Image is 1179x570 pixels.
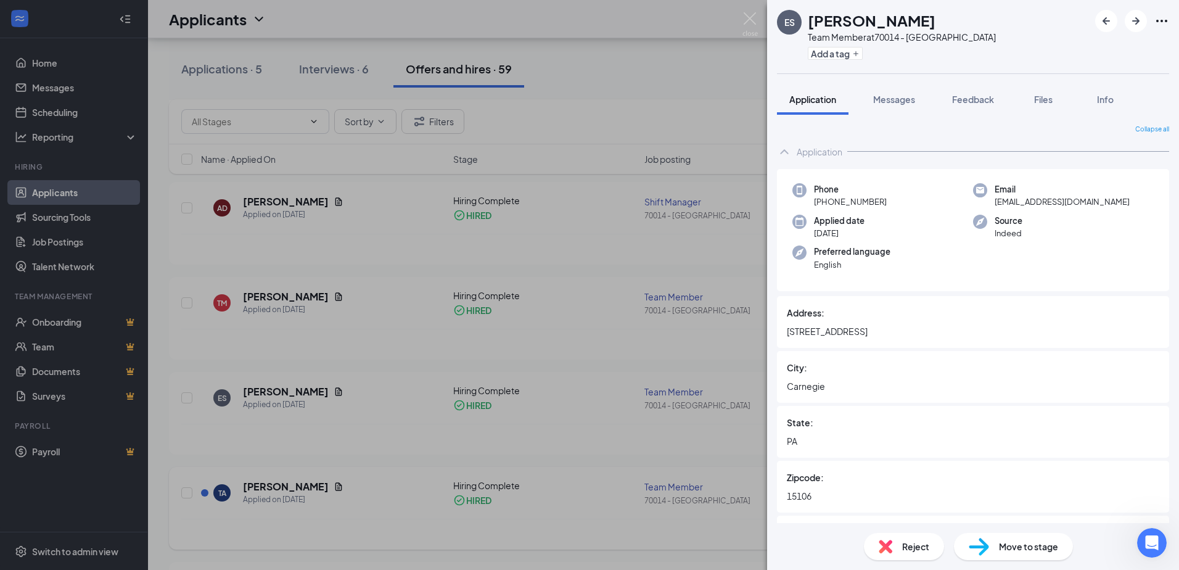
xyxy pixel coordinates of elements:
[777,144,792,159] svg: ChevronUp
[797,146,842,158] div: Application
[995,183,1130,196] span: Email
[787,416,813,429] span: State:
[787,471,824,484] span: Zipcode:
[787,361,807,374] span: City:
[902,540,929,553] span: Reject
[787,379,1159,393] span: Carnegie
[1125,10,1147,32] button: ArrowRight
[1154,14,1169,28] svg: Ellipses
[814,227,865,239] span: [DATE]
[995,215,1022,227] span: Source
[814,183,887,196] span: Phone
[1097,94,1114,105] span: Info
[787,324,1159,338] span: [STREET_ADDRESS]
[814,215,865,227] span: Applied date
[789,94,836,105] span: Application
[808,47,863,60] button: PlusAdd a tag
[808,31,996,43] div: Team Member at 70014 - [GEOGRAPHIC_DATA]
[1099,14,1114,28] svg: ArrowLeftNew
[873,94,915,105] span: Messages
[1095,10,1117,32] button: ArrowLeftNew
[1137,528,1167,558] iframe: Intercom live chat
[787,434,1159,448] span: PA
[995,227,1022,239] span: Indeed
[995,196,1130,208] span: [EMAIL_ADDRESS][DOMAIN_NAME]
[999,540,1058,553] span: Move to stage
[787,306,824,320] span: Address:
[1034,94,1053,105] span: Files
[1128,14,1143,28] svg: ArrowRight
[1135,125,1169,134] span: Collapse all
[814,246,890,258] span: Preferred language
[852,50,860,57] svg: Plus
[784,16,795,28] div: ES
[808,10,935,31] h1: [PERSON_NAME]
[814,258,890,271] span: English
[787,489,1159,503] span: 15106
[952,94,994,105] span: Feedback
[814,196,887,208] span: [PHONE_NUMBER]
